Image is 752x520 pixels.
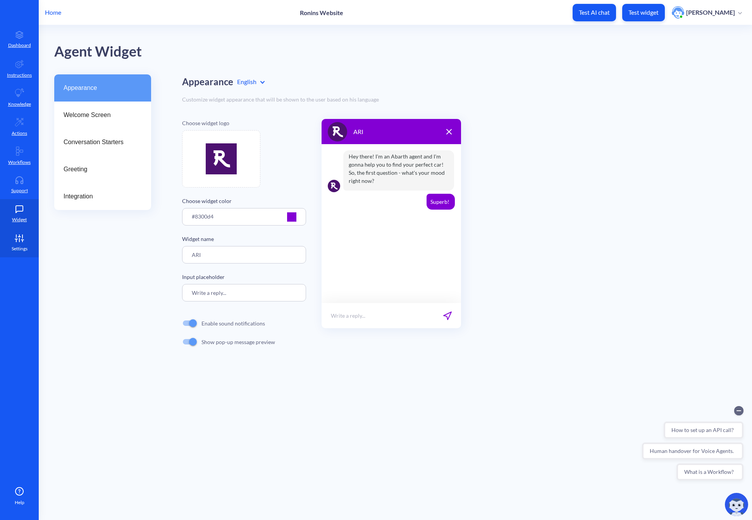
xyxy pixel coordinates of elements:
[12,216,27,223] p: Widget
[15,499,24,506] span: Help
[8,42,31,49] p: Dashboard
[11,187,28,194] p: Support
[182,284,306,301] input: Write your reply
[427,194,455,210] p: Superb!
[300,9,343,16] p: Ronins Website
[12,130,27,137] p: Actions
[182,246,306,263] input: Agent
[64,83,136,93] span: Appearance
[579,9,610,16] p: Test AI chat
[54,41,752,63] div: Agent Widget
[54,102,151,129] a: Welcome Screen
[206,143,237,174] img: file
[12,245,28,252] p: Settings
[328,122,347,141] img: logo
[628,9,659,16] p: Test widget
[182,235,306,243] p: Widget name
[182,76,233,88] h2: Appearance
[237,77,265,86] div: English
[24,20,104,37] button: How to set up an API call?
[64,110,136,120] span: Welcome Screen
[54,74,151,102] a: Appearance
[8,101,31,108] p: Knowledge
[8,159,31,166] p: Workflows
[64,138,136,147] span: Conversation Starters
[192,212,213,220] p: #8300d4
[7,72,32,79] p: Instructions
[45,8,61,17] p: Home
[343,150,454,191] p: Hey there! I'm an Abarth agent and I'm gonna help you to find your perfect car! So, the first que...
[201,338,275,346] p: Show pop-up message preview
[37,62,104,79] button: What is a Workflow?
[201,319,265,327] p: Enable sound notifications
[64,165,136,174] span: Greeting
[182,273,306,281] p: Input placeholder
[672,6,684,19] img: user photo
[725,493,748,516] img: copilot-icon.svg
[182,95,737,103] div: Customize widget appearance that will be shown to the user based on his language
[54,156,151,183] a: Greeting
[95,5,104,14] button: Collapse conversation starters
[668,5,746,19] button: user photo[PERSON_NAME]
[622,4,665,21] button: Test widget
[54,183,151,210] a: Integration
[573,4,616,21] button: Test AI chat
[686,8,735,17] p: [PERSON_NAME]
[353,127,363,136] p: ARI
[328,180,340,192] img: logo
[182,119,306,127] p: Choose widget logo
[182,197,306,205] p: Choose widget color
[64,192,136,201] span: Integration
[54,129,151,156] a: Conversation Starters
[331,312,365,320] p: Write a reply...
[3,41,104,58] button: Human handover for Voice Agents.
